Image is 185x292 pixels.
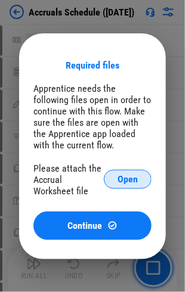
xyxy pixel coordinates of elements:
span: Continue [68,221,103,231]
button: ContinueContinue [33,212,152,240]
div: Please attach the Accrual Worksheet file [33,163,104,197]
div: Required files [66,60,119,71]
span: Open [118,175,138,184]
button: Open [104,170,152,189]
img: Continue [107,220,118,231]
div: Apprentice needs the following files open in order to continue with this flow. Make sure the file... [33,83,152,151]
